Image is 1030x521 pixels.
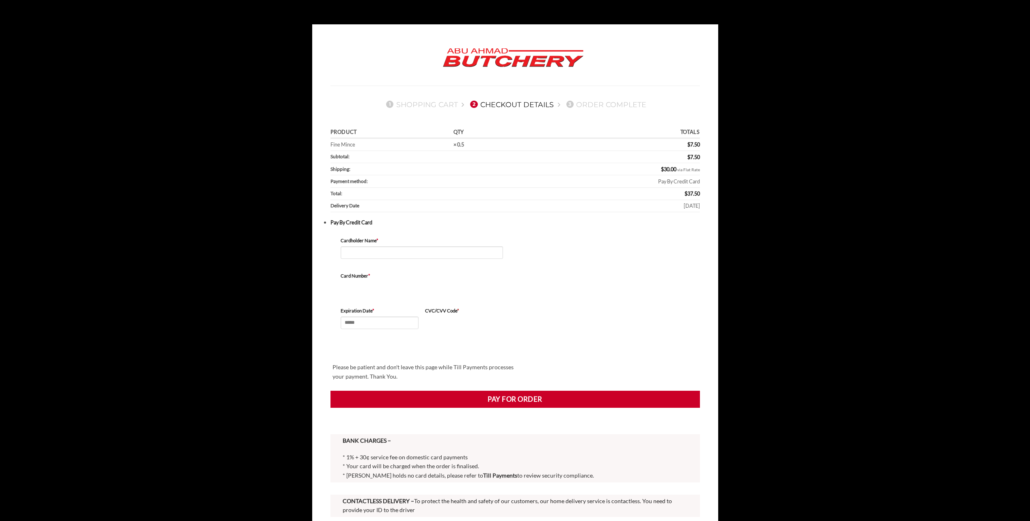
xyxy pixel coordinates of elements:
small: via Flat Rate [677,167,700,172]
th: Delivery Date [330,200,516,212]
label: Pay By Credit Card [330,219,372,226]
span: $ [685,190,687,197]
strong: CONTACTLESS DELIVERY – [343,497,414,504]
th: Qty [451,127,516,139]
img: Abu Ahmad Butchery [436,43,590,73]
td: [DATE] [516,200,700,212]
span: $ [687,154,690,160]
span: * 1% + 30¢ service fee on domestic card payments [343,454,468,461]
div: Please be patient and don't leave this page while Till Payments processes your payment. Thank You. [330,361,525,383]
a: 2Checkout details [468,100,554,109]
strong: × 0.5 [453,141,464,148]
span: 1 [386,101,393,108]
bdi: 7.50 [687,154,700,160]
a: Till Payments [483,472,517,479]
span: $ [687,141,690,148]
td: Pay By Credit Card [516,175,700,187]
bdi: 30.00 [661,166,676,172]
a: 1Shopping Cart [384,100,458,109]
label: CVC/CVV Code [425,307,503,314]
th: Shipping: [330,163,516,175]
abbr: required [368,273,370,278]
abbr: required [457,308,459,313]
th: Product [330,127,451,139]
strong: BANK CHARGES – [343,437,391,444]
span: $ [661,166,664,172]
nav: Checkout steps [330,94,700,115]
span: * [PERSON_NAME] holds no card details, please refer to to review security compliance. [343,472,594,479]
span: * Your card will be charged when the order is finalised. [343,463,479,469]
button: Pay for order [330,391,700,408]
td: Fine Mince [330,139,451,151]
span: 2 [470,101,477,108]
th: Totals [516,127,700,139]
label: Card Number [341,272,503,280]
th: Payment method: [330,175,516,187]
label: Cardholder Name [341,237,503,244]
bdi: 37.50 [685,190,700,197]
abbr: required [372,308,374,313]
abbr: required [376,238,378,243]
label: Expiration Date [341,307,419,314]
th: Total: [330,188,516,200]
bdi: 7.50 [687,141,700,148]
th: Subtotal: [330,151,516,163]
span: To protect the health and safety of our customers, our home delivery service is contactless. You ... [343,497,672,514]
